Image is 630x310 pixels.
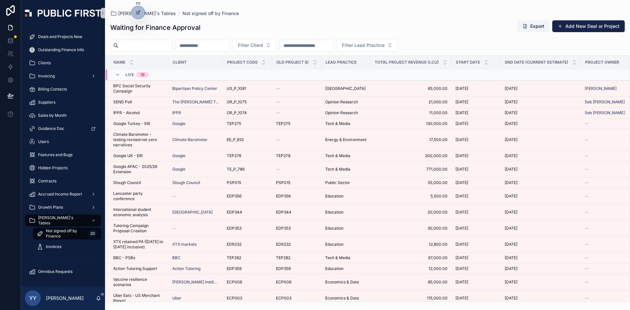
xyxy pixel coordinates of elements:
a: -- [585,255,626,260]
a: 21,000.00 [374,99,448,105]
a: Action Tutoring Support [113,266,164,271]
a: [GEOGRAPHIC_DATA] [325,86,367,91]
div: 20 [88,230,97,238]
span: [DATE] [505,210,517,215]
span: US_P_1081 [227,86,246,91]
span: [DATE] [505,153,517,158]
span: Tech & Media [325,121,350,126]
a: EDP353 [276,226,317,231]
span: Slough Council [113,180,141,185]
span: 67,000.00 [374,255,448,260]
a: EDP356 [276,194,317,199]
span: EDP353 [276,226,291,231]
a: [DATE] [455,110,497,115]
span: Tutoring Campaign Proposal Creation [113,223,164,234]
a: Deals and Projects New [25,31,101,43]
a: -- [276,137,317,142]
span: PSP015 [276,180,290,185]
a: IPPR [172,110,219,115]
span: Contracts [38,178,56,184]
a: Google [172,121,185,126]
span: Slough Council [172,180,200,185]
a: [DATE] [505,153,577,158]
a: Not signed off by Finance [182,10,239,17]
a: [PERSON_NAME] [585,86,617,91]
a: 11,000.00 [374,110,448,115]
span: [DATE] [455,242,468,247]
span: Seb [PERSON_NAME] [585,99,625,105]
span: -- [585,255,589,260]
a: [DATE] [455,255,497,260]
a: -- [276,110,317,115]
a: TEP282 [276,255,317,260]
a: TEP275 [276,121,317,126]
a: TE_P_789 [227,167,268,172]
span: [DATE] [505,226,517,231]
a: Users [25,136,101,148]
a: Contracts [25,175,101,187]
a: Accrued Income Report [25,188,101,200]
a: Climate Barometer [172,137,219,142]
a: Opinion Research [325,110,367,115]
a: Seb [PERSON_NAME] [585,99,626,105]
a: Education [325,194,367,199]
span: Tech & Media [325,255,350,260]
a: [DATE] [505,242,577,247]
button: Select Button [232,39,277,52]
a: PSP015 [227,180,268,185]
span: [DATE] [505,110,517,115]
a: Hidden Projects [25,162,101,174]
span: XTX retained PA ([DATE] to [DATE] inclusive) [113,239,164,250]
span: TEP282 [227,255,241,260]
span: [DATE] [455,226,468,231]
a: Google [172,153,219,158]
a: [DATE] [455,167,497,172]
div: scrollable content [21,26,105,286]
a: -- [585,194,626,199]
a: -- [585,137,626,142]
a: -- [276,99,317,105]
a: TEP282 [227,255,268,260]
span: Clients [38,60,51,66]
a: Slough Council [113,180,164,185]
span: EDR232 [276,242,291,247]
span: -- [585,180,589,185]
span: Lancaster party conference [113,191,164,201]
a: XTX markets [172,242,219,247]
span: -- [585,167,589,172]
span: -- [276,99,280,105]
a: Public Sector [325,180,367,185]
a: [DATE] [455,242,497,247]
span: 20,000.00 [374,210,448,215]
a: Energy & Environment [325,137,367,142]
span: Sales by Month [38,113,67,118]
span: [PERSON_NAME]'s Tables [118,10,176,17]
span: [DATE] [455,194,468,199]
a: [DATE] [455,99,497,105]
img: App logo [25,10,101,17]
a: Billing Contacts [25,83,101,95]
a: Bipartisan Policy Center [172,86,217,91]
span: Google [172,167,185,172]
span: [GEOGRAPHIC_DATA] [172,210,213,215]
a: Climate Barometer - testing revised net zero narratives [113,132,164,148]
span: BPC Social Security Campaign [113,83,164,94]
span: [DATE] [505,99,517,105]
span: -- [585,210,589,215]
a: [DATE] [455,86,497,91]
a: Seb [PERSON_NAME] [585,110,625,115]
a: Google UK - EIR [113,153,164,158]
span: [DATE] [505,167,517,172]
span: TEP275 [276,121,290,126]
span: Education [325,210,344,215]
a: [DATE] [455,210,497,215]
span: [DATE] [455,121,468,126]
a: The [PERSON_NAME] Trust [172,99,219,105]
span: Invoices [46,244,61,249]
span: -- [172,194,176,199]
